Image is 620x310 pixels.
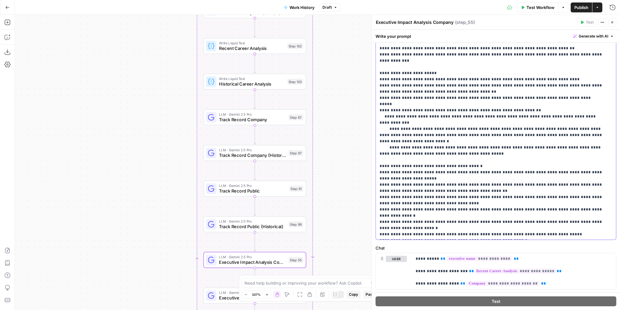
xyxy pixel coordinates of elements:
span: Historical Career Analysis [219,81,285,87]
div: Write Liquid TextHistorical Career AnalysisStep 103 [203,74,306,90]
span: LLM · Gemini 2.5 Pro [219,254,286,259]
span: Track Record Public (Historical) [219,223,286,230]
span: LLM · Gemini 2.5 Pro [219,183,286,188]
button: Test Workflow [517,2,558,12]
div: LLM · Gemini 2.5 ProExecutive Impact Analysis Company (Historical)Step 104 [203,288,306,303]
button: Copy [346,290,361,299]
span: Write Liquid Text [219,76,285,81]
button: Paste [363,290,378,299]
div: LLM · Gemini 2.5 ProTrack Record CompanyStep 67 [203,109,306,125]
span: ( step_55 ) [455,19,475,25]
div: Step 103 [287,79,303,85]
span: Work History [289,4,315,11]
span: Generate with AI [579,33,608,39]
div: Step 55 [289,257,303,263]
span: LLM · Gemini 2.5 Pro [219,219,286,224]
div: Write your prompt [372,30,620,42]
span: 107% [252,292,261,297]
span: Track Record Company [219,116,286,123]
g: Edge from step_98 to step_55 [254,232,256,251]
button: Generate with AI [571,32,616,40]
div: LLM · Gemini 2.5 ProTrack Record Public (Historical)Step 98 [203,216,306,232]
g: Edge from step_3 to step_102 [254,18,256,38]
g: Edge from step_103 to step_67 [254,89,256,109]
div: Role Scaffolding (Title, Scope, Dates [203,2,306,18]
button: Publish [571,2,592,12]
div: LLM · Gemini 2.5 ProTrack Record PublicStep 81 [203,181,306,197]
span: Recent Career Analysis [219,45,285,51]
span: Test [491,298,500,304]
span: Publish [574,4,588,11]
div: user [376,253,407,289]
g: Edge from step_67 to step_97 [254,125,256,144]
textarea: Executive Impact Analysis Company [376,19,454,25]
span: Draft [322,5,332,10]
div: Step 97 [289,150,303,156]
span: Role Scaffolding (Title, Scope, Dates [219,9,288,16]
span: Executive Impact Analysis Company (Historical) [219,294,284,301]
button: Draft [320,3,340,11]
button: Test [577,18,596,26]
span: Test Workflow [527,4,554,11]
div: Step 98 [289,221,303,227]
button: Test [376,296,616,306]
button: user [386,256,407,262]
span: Track Record Public [219,188,286,194]
span: LLM · Gemini 2.5 Pro [219,112,286,117]
div: LLM · Gemini 2.5 ProExecutive Impact Analysis CompanyStep 55 [203,252,306,268]
label: Chat [376,245,616,251]
g: Edge from step_97 to step_81 [254,161,256,180]
div: Step 81 [289,186,303,192]
span: Executive Impact Analysis Company [219,259,286,265]
div: Write Liquid TextRecent Career AnalysisStep 102 [203,38,306,54]
span: LLM · Gemini 2.5 Pro [219,290,284,295]
span: LLM · Gemini 2.5 Pro [219,147,286,153]
g: Edge from step_102 to step_103 [254,54,256,73]
div: Step 67 [289,114,303,120]
div: Step 102 [287,43,303,49]
span: Track Record Company (Historical) [219,152,286,158]
span: Paste [366,292,376,297]
span: Test [586,20,594,25]
div: LLM · Gemini 2.5 ProTrack Record Company (Historical)Step 97 [203,145,306,161]
span: Write Liquid Text [219,40,285,46]
span: Copy [349,292,358,297]
button: Work History [280,2,318,12]
g: Edge from step_81 to step_98 [254,196,256,216]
